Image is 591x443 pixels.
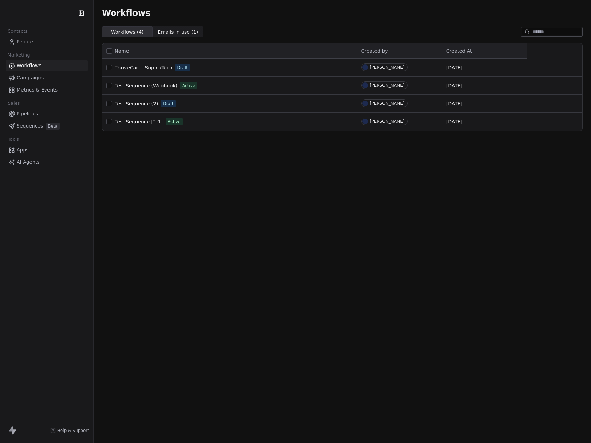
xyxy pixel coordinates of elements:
a: AI Agents [6,156,88,168]
span: Sequences [17,122,43,130]
span: Workflows [17,62,42,69]
a: Pipelines [6,108,88,120]
span: AI Agents [17,158,40,166]
a: Apps [6,144,88,156]
div: [PERSON_NAME] [370,119,405,124]
span: Tools [5,134,22,145]
span: Metrics & Events [17,86,58,94]
div: T [364,64,366,70]
span: Beta [46,123,60,130]
span: Test Sequence (Webhook) [115,83,177,88]
span: Help & Support [57,428,89,433]
span: [DATE] [446,64,462,71]
span: Pipelines [17,110,38,118]
span: ThriveCart - SophiaTech [115,65,173,70]
a: SequencesBeta [6,120,88,132]
span: Draft [177,64,188,71]
span: Sales [5,98,23,108]
span: Workflows [102,8,150,18]
span: Emails in use ( 1 ) [158,28,198,36]
a: Test Sequence [1:1] [115,118,163,125]
span: [DATE] [446,100,462,107]
span: Marketing [5,50,33,60]
span: Campaigns [17,74,44,81]
a: ThriveCart - SophiaTech [115,64,173,71]
a: Test Sequence (2) [115,100,158,107]
a: Campaigns [6,72,88,84]
div: [PERSON_NAME] [370,83,405,88]
span: [DATE] [446,118,462,125]
span: Name [115,47,129,55]
div: [PERSON_NAME] [370,65,405,70]
span: [DATE] [446,82,462,89]
div: [PERSON_NAME] [370,101,405,106]
div: T [364,101,366,106]
a: People [6,36,88,47]
span: People [17,38,33,45]
a: Metrics & Events [6,84,88,96]
span: Contacts [5,26,30,36]
span: Draft [163,101,173,107]
span: Active [182,82,195,89]
span: Apps [17,146,29,154]
a: Test Sequence (Webhook) [115,82,177,89]
a: Help & Support [50,428,89,433]
span: Test Sequence (2) [115,101,158,106]
span: Created by [361,48,388,54]
div: T [364,119,366,124]
span: Created At [446,48,472,54]
a: Workflows [6,60,88,71]
span: Active [168,119,180,125]
div: T [364,82,366,88]
span: Test Sequence [1:1] [115,119,163,124]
